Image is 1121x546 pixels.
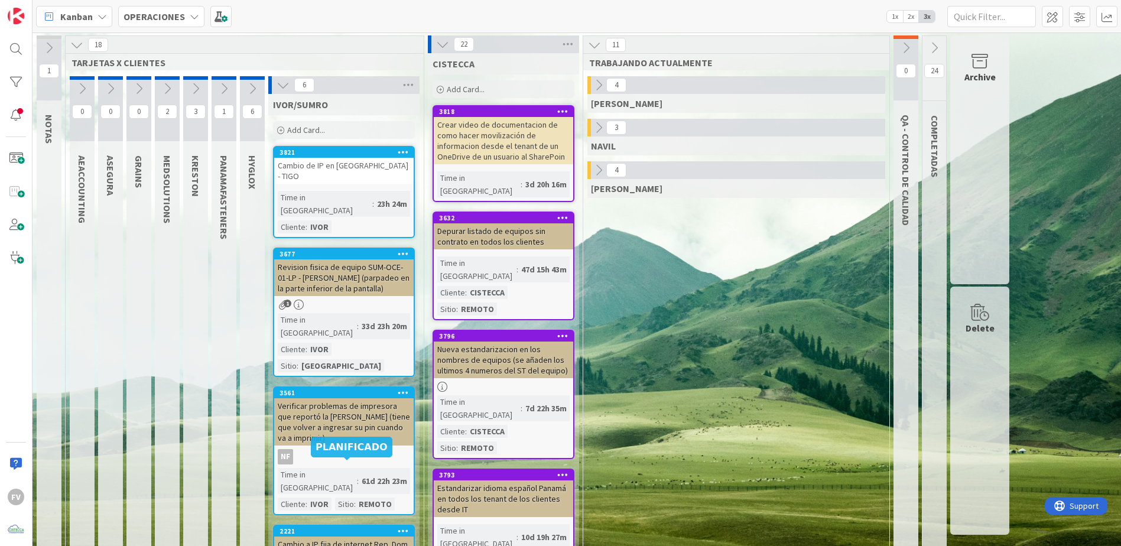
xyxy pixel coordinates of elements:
[133,155,145,188] span: GRAINS
[278,343,306,356] div: Cliente
[76,155,88,223] span: AEACCOUNTING
[278,449,293,464] div: NF
[606,38,626,52] span: 11
[278,191,372,217] div: Time in [GEOGRAPHIC_DATA]
[456,303,458,316] span: :
[274,526,414,537] div: 2221
[374,197,410,210] div: 23h 24m
[280,527,414,535] div: 2221
[454,37,474,51] span: 22
[284,300,291,307] span: 1
[274,259,414,296] div: Revision fisica de equipo SUM-OCE-01-LP - [PERSON_NAME] (parpadeo en la parte inferior de la pant...
[316,441,388,453] h5: PLANIFICADO
[274,398,414,446] div: Verificar problemas de impresora que reportó la [PERSON_NAME] (tiene que volver a ingresar su pin...
[274,388,414,446] div: 3561Verificar problemas de impresora que reportó la [PERSON_NAME] (tiene que volver a ingresar su...
[947,6,1036,27] input: Quick Filter...
[359,474,410,487] div: 61d 22h 23m
[434,106,573,164] div: 3818Crear video de documentacion de como hacer movilización de informacion desde el tenant de un ...
[274,158,414,184] div: Cambio de IP en [GEOGRAPHIC_DATA] - TIGO
[437,303,456,316] div: Sitio
[518,263,570,276] div: 47d 15h 43m
[274,147,414,184] div: 3821Cambio de IP en [GEOGRAPHIC_DATA] - TIGO
[434,331,573,378] div: 3796Nueva estandarizacion en los nombres de equipos (se añaden los ultimos 4 numeros del ST del e...
[214,105,234,119] span: 1
[8,8,24,24] img: Visit kanbanzone.com
[437,286,465,299] div: Cliente
[606,163,626,177] span: 4
[307,343,332,356] div: IVOR
[190,155,202,197] span: KRESTON
[589,57,875,69] span: TRABAJANDO ACTUALMENTE
[465,286,467,299] span: :
[439,108,573,116] div: 3818
[280,389,414,397] div: 3561
[516,263,518,276] span: :
[434,331,573,342] div: 3796
[72,105,92,119] span: 0
[434,470,573,517] div: 3793Estandarizar idioma español Panamá en todos los tenant de los clientes desde IT
[274,449,414,464] div: NF
[298,359,384,372] div: [GEOGRAPHIC_DATA]
[900,115,912,226] span: QA - CONTROL DE CALIDAD
[287,125,325,135] span: Add Card...
[458,303,497,316] div: REMOTO
[72,57,409,69] span: TARJETAS X CLIENTES
[278,313,357,339] div: Time in [GEOGRAPHIC_DATA]
[903,11,919,22] span: 2x
[280,250,414,258] div: 3677
[467,425,508,438] div: CISTECCA
[161,155,173,223] span: MEDSOLUTIONS
[218,155,230,239] span: PANAMAFASTENERS
[434,117,573,164] div: Crear video de documentacion de como hacer movilización de informacion desde el tenant de un OneD...
[280,148,414,157] div: 3821
[591,183,662,194] span: FERNANDO
[354,498,356,511] span: :
[456,441,458,454] span: :
[929,115,941,177] span: COMPLETADAS
[966,321,995,335] div: Delete
[522,402,570,415] div: 7d 22h 35m
[447,84,485,95] span: Add Card...
[43,115,55,144] span: NOTAS
[278,498,306,511] div: Cliente
[105,155,116,196] span: ASEGURA
[919,11,935,22] span: 3x
[433,58,475,70] span: CISTECCA
[434,480,573,517] div: Estandarizar idioma español Panamá en todos los tenant de los clientes desde IT
[157,105,177,119] span: 2
[39,64,59,78] span: 1
[522,178,570,191] div: 3d 20h 16m
[297,359,298,372] span: :
[274,147,414,158] div: 3821
[518,531,570,544] div: 10d 19h 27m
[273,99,328,110] span: IVOR/SUMRO
[896,64,916,78] span: 0
[439,471,573,479] div: 3793
[274,249,414,296] div: 3677Revision fisica de equipo SUM-OCE-01-LP - [PERSON_NAME] (parpadeo en la parte inferior de la ...
[307,220,332,233] div: IVOR
[606,121,626,135] span: 3
[306,498,307,511] span: :
[439,214,573,222] div: 3632
[88,38,108,52] span: 18
[242,105,262,119] span: 6
[434,470,573,480] div: 3793
[372,197,374,210] span: :
[434,213,573,249] div: 3632Depurar listado de equipos sin contrato en todos los clientes
[335,498,354,511] div: Sitio
[274,249,414,259] div: 3677
[437,425,465,438] div: Cliente
[516,531,518,544] span: :
[924,64,944,78] span: 24
[437,256,516,282] div: Time in [GEOGRAPHIC_DATA]
[357,474,359,487] span: :
[278,468,357,494] div: Time in [GEOGRAPHIC_DATA]
[25,2,54,16] span: Support
[439,332,573,340] div: 3796
[60,9,93,24] span: Kanban
[8,489,24,505] div: FV
[129,105,149,119] span: 0
[521,178,522,191] span: :
[434,106,573,117] div: 3818
[274,388,414,398] div: 3561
